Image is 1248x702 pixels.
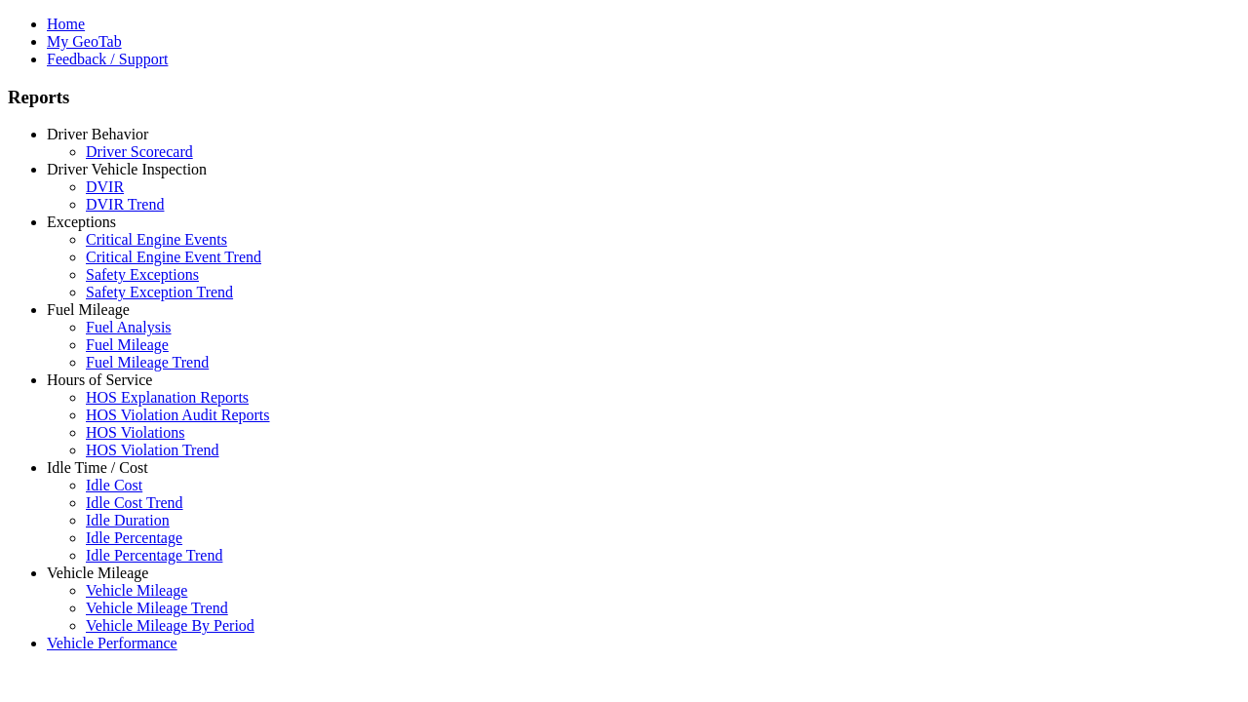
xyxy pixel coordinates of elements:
a: Fuel Analysis [86,319,172,335]
a: Vehicle Mileage [47,565,148,581]
a: Driver Vehicle Inspection [47,161,207,177]
a: Vehicle Mileage [86,582,187,599]
a: Safety Exceptions [86,266,199,283]
a: HOS Explanation Reports [86,389,249,406]
a: Driver Scorecard [86,143,193,160]
a: Home [47,16,85,32]
a: Safety Exception Trend [86,284,233,300]
a: Hours of Service [47,371,152,388]
a: HOS Violation Audit Reports [86,407,270,423]
a: Idle Duration [86,512,170,528]
a: Feedback / Support [47,51,168,67]
a: Idle Percentage Trend [86,547,222,564]
a: Critical Engine Events [86,231,227,248]
a: Idle Time / Cost [47,459,148,476]
a: Vehicle Mileage By Period [86,617,254,634]
a: HOS Violations [86,424,184,441]
a: My GeoTab [47,33,122,50]
a: DVIR Trend [86,196,164,213]
a: Critical Engine Event Trend [86,249,261,265]
a: Fuel Mileage [47,301,130,318]
h3: Reports [8,87,1240,108]
a: Idle Cost Trend [86,494,183,511]
a: Fuel Mileage Trend [86,354,209,370]
a: Idle Cost [86,477,142,493]
a: DVIR [86,178,124,195]
a: Vehicle Mileage Trend [86,600,228,616]
a: Fuel Mileage [86,336,169,353]
a: Exceptions [47,214,116,230]
a: Vehicle Performance [47,635,177,651]
a: HOS Violation Trend [86,442,219,458]
a: Driver Behavior [47,126,148,142]
a: Idle Percentage [86,529,182,546]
